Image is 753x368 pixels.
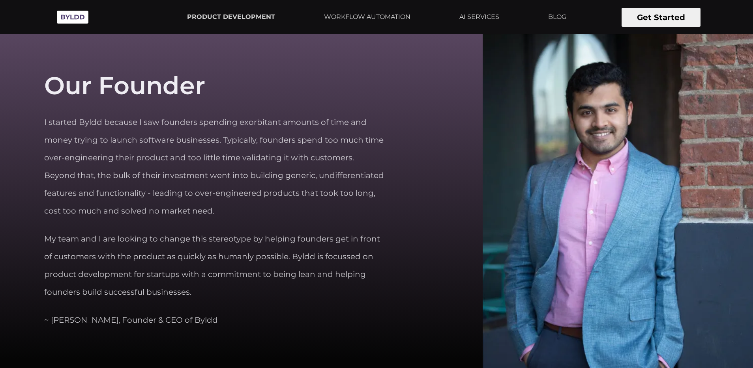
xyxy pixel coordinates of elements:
[44,113,386,220] p: I started Byldd because I saw founders spending exorbitant amounts of time and money trying to la...
[319,7,415,27] a: WORKFLOW AUTOMATION
[622,8,701,27] button: Get Started
[182,7,280,27] a: PRODUCT DEVELOPMENT
[44,230,386,301] p: My team and I are looking to change this stereotype by helping founders get in front of customers...
[543,7,571,27] a: BLOG
[455,7,504,27] a: AI SERVICES
[53,6,92,28] img: Byldd - Product Development Company
[44,311,218,329] p: ~ [PERSON_NAME], Founder & CEO of Byldd
[44,72,205,100] h2: Our Founder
